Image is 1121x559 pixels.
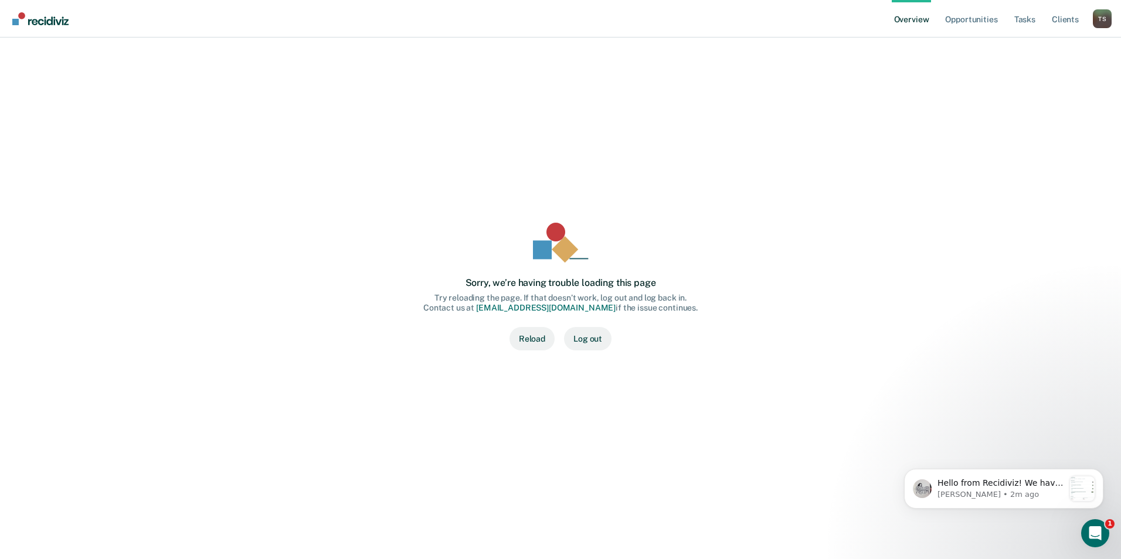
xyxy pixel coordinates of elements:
a: [EMAIL_ADDRESS][DOMAIN_NAME] [476,303,616,312]
button: Reload [509,327,555,350]
div: Try reloading the page. If that doesn’t work, log out and log back in. Contact us at if the issue... [423,293,698,313]
p: Message from Kim, sent 2m ago [51,44,178,54]
div: Sorry, we’re having trouble loading this page [466,277,656,288]
span: Hello from Recidiviz! We have some exciting news. Officers will now have their own Overview page ... [51,33,177,415]
button: Profile dropdown button [1093,9,1112,28]
img: Recidiviz [12,12,69,25]
button: Log out [564,327,612,350]
iframe: Intercom notifications message [886,445,1121,527]
span: 1 [1105,519,1115,529]
iframe: Intercom live chat [1081,519,1109,547]
div: T S [1093,9,1112,28]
